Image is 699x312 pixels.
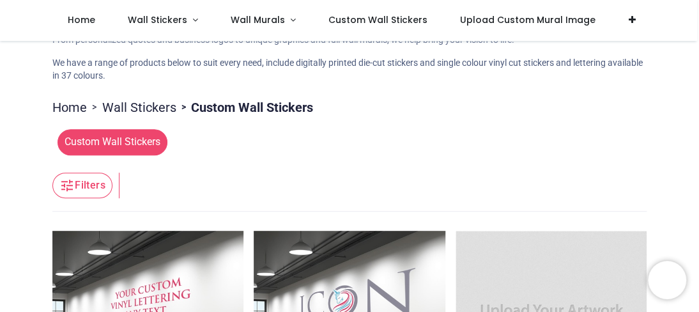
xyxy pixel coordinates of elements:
p: We have a range of products below to suit every need, include digitally printed die-cut stickers ... [52,57,647,82]
span: Wall Murals [231,13,285,26]
span: > [87,101,102,114]
span: Custom Wall Stickers [328,13,427,26]
span: Home [68,13,95,26]
a: Wall Stickers [102,98,176,116]
span: > [176,101,191,114]
button: Filters [52,173,112,198]
iframe: Brevo live chat [648,261,686,299]
span: Wall Stickers [128,13,187,26]
span: Upload Custom Mural Image [460,13,595,26]
li: Custom Wall Stickers [176,98,313,116]
button: Custom Wall Stickers [52,129,167,155]
a: Home [52,98,87,116]
span: Custom Wall Stickers [58,129,167,155]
